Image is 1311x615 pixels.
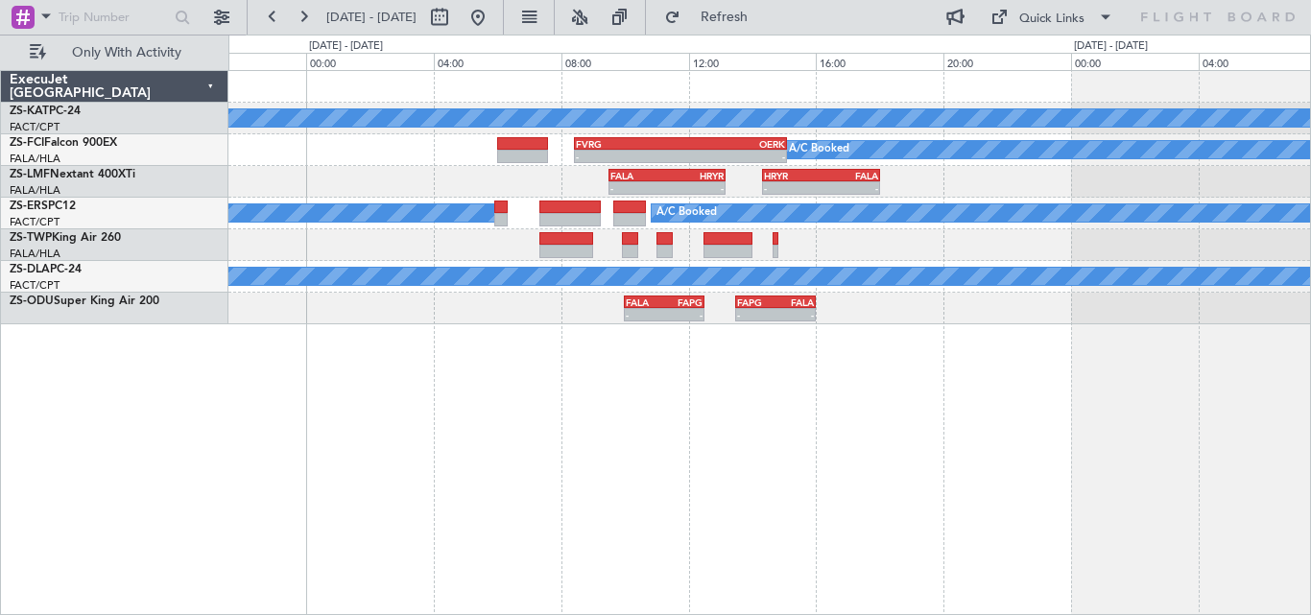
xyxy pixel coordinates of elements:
[21,37,208,68] button: Only With Activity
[10,296,54,307] span: ZS-ODU
[684,11,765,24] span: Refresh
[10,247,60,261] a: FALA/HLA
[10,106,49,117] span: ZS-KAT
[626,309,664,320] div: -
[10,264,82,275] a: ZS-DLAPC-24
[981,2,1123,33] button: Quick Links
[764,182,822,194] div: -
[59,3,169,32] input: Trip Number
[943,53,1071,70] div: 20:00
[576,138,680,150] div: FVRG
[1019,10,1085,29] div: Quick Links
[10,120,60,134] a: FACT/CPT
[10,201,48,212] span: ZS-ERS
[10,183,60,198] a: FALA/HLA
[789,135,849,164] div: A/C Booked
[10,278,60,293] a: FACT/CPT
[576,151,680,162] div: -
[561,53,689,70] div: 08:00
[1071,53,1199,70] div: 00:00
[680,138,785,150] div: OERK
[326,9,417,26] span: [DATE] - [DATE]
[10,106,81,117] a: ZS-KATPC-24
[680,151,785,162] div: -
[10,264,50,275] span: ZS-DLA
[656,199,717,227] div: A/C Booked
[816,53,943,70] div: 16:00
[737,296,775,308] div: FAPG
[822,182,879,194] div: -
[10,152,60,166] a: FALA/HLA
[10,296,159,307] a: ZS-ODUSuper King Air 200
[822,170,879,181] div: FALA
[664,296,703,308] div: FAPG
[10,169,50,180] span: ZS-LMF
[667,170,724,181] div: HRYR
[179,53,307,70] div: 20:00
[626,296,664,308] div: FALA
[10,232,121,244] a: ZS-TWPKing Air 260
[434,53,561,70] div: 04:00
[10,201,76,212] a: ZS-ERSPC12
[10,137,117,149] a: ZS-FCIFalcon 900EX
[1074,38,1148,55] div: [DATE] - [DATE]
[10,215,60,229] a: FACT/CPT
[775,296,814,308] div: FALA
[10,137,44,149] span: ZS-FCI
[306,53,434,70] div: 00:00
[655,2,771,33] button: Refresh
[10,169,135,180] a: ZS-LMFNextant 400XTi
[664,309,703,320] div: -
[309,38,383,55] div: [DATE] - [DATE]
[737,309,775,320] div: -
[667,182,724,194] div: -
[775,309,814,320] div: -
[610,170,667,181] div: FALA
[10,232,52,244] span: ZS-TWP
[610,182,667,194] div: -
[764,170,822,181] div: HRYR
[50,46,203,59] span: Only With Activity
[689,53,817,70] div: 12:00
